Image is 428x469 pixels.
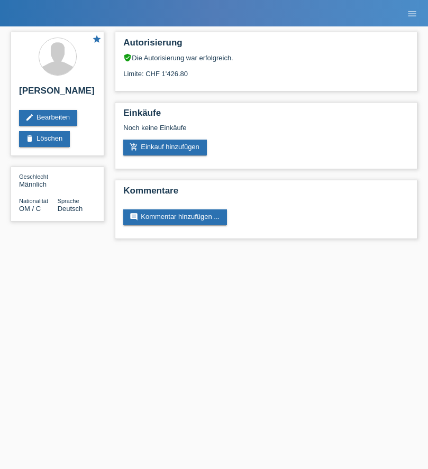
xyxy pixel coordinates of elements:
[19,110,77,126] a: editBearbeiten
[25,134,34,143] i: delete
[123,38,409,53] h2: Autorisierung
[58,198,79,204] span: Sprache
[130,143,138,151] i: add_shopping_cart
[58,205,83,213] span: Deutsch
[92,34,102,44] i: star
[402,10,423,16] a: menu
[123,108,409,124] h2: Einkäufe
[19,198,48,204] span: Nationalität
[123,62,409,78] div: Limite: CHF 1'426.80
[123,140,207,155] a: add_shopping_cartEinkauf hinzufügen
[19,86,96,102] h2: [PERSON_NAME]
[130,213,138,221] i: comment
[19,131,70,147] a: deleteLöschen
[123,53,409,62] div: Die Autorisierung war erfolgreich.
[123,124,409,140] div: Noch keine Einkäufe
[19,172,58,188] div: Männlich
[92,34,102,45] a: star
[123,53,132,62] i: verified_user
[123,186,409,201] h2: Kommentare
[123,209,227,225] a: commentKommentar hinzufügen ...
[407,8,417,19] i: menu
[19,173,48,180] span: Geschlecht
[25,113,34,122] i: edit
[19,205,41,213] span: Oman / C / 03.01.2021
